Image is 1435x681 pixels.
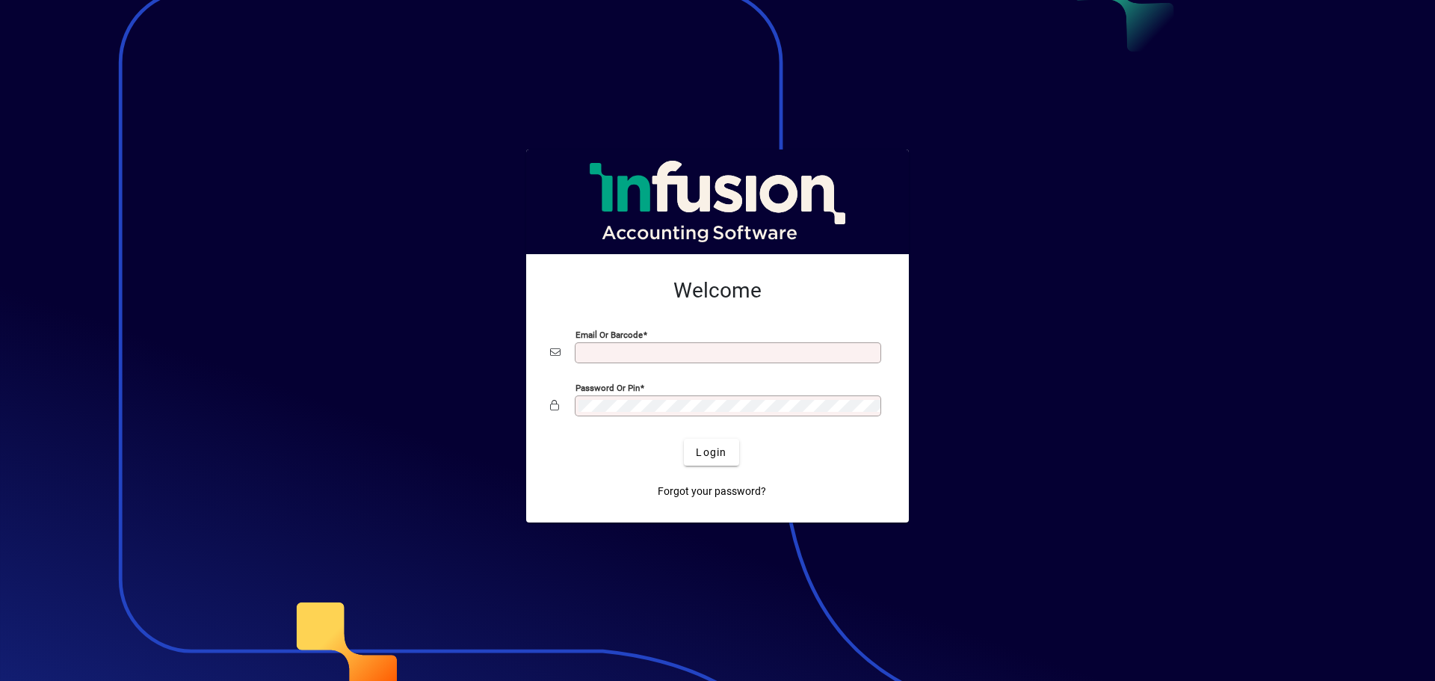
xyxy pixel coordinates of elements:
[658,484,766,499] span: Forgot your password?
[550,278,885,303] h2: Welcome
[684,439,738,466] button: Login
[575,330,643,340] mat-label: Email or Barcode
[575,383,640,393] mat-label: Password or Pin
[652,478,772,505] a: Forgot your password?
[696,445,726,460] span: Login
